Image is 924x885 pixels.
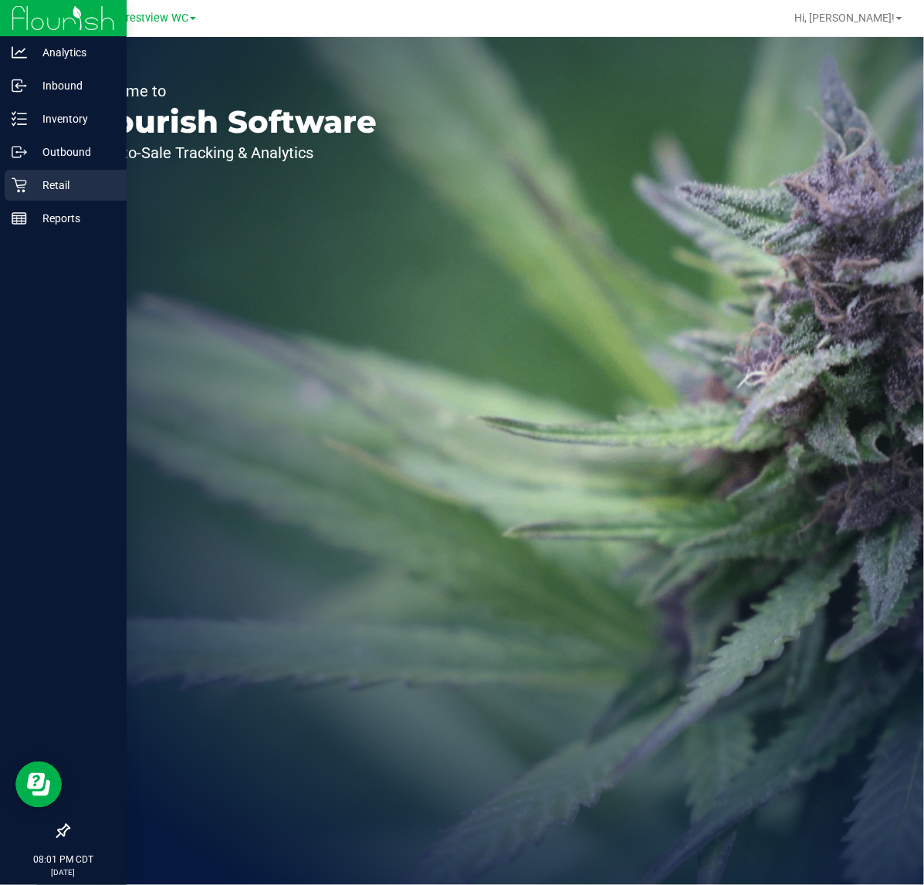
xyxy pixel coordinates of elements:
p: Analytics [27,43,120,62]
span: Hi, [PERSON_NAME]! [794,12,895,24]
p: Flourish Software [83,106,377,137]
inline-svg: Retail [12,177,27,193]
p: Inventory [27,110,120,128]
p: Reports [27,209,120,228]
span: Crestview WC [119,12,188,25]
p: Inbound [27,76,120,95]
p: Retail [27,176,120,194]
inline-svg: Reports [12,211,27,226]
inline-svg: Analytics [12,45,27,60]
p: Seed-to-Sale Tracking & Analytics [83,145,377,160]
inline-svg: Inbound [12,78,27,93]
p: Outbound [27,143,120,161]
iframe: Resource center [15,762,62,808]
p: Welcome to [83,83,377,99]
p: 08:01 PM CDT [7,853,120,866]
p: [DATE] [7,866,120,878]
inline-svg: Outbound [12,144,27,160]
inline-svg: Inventory [12,111,27,127]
